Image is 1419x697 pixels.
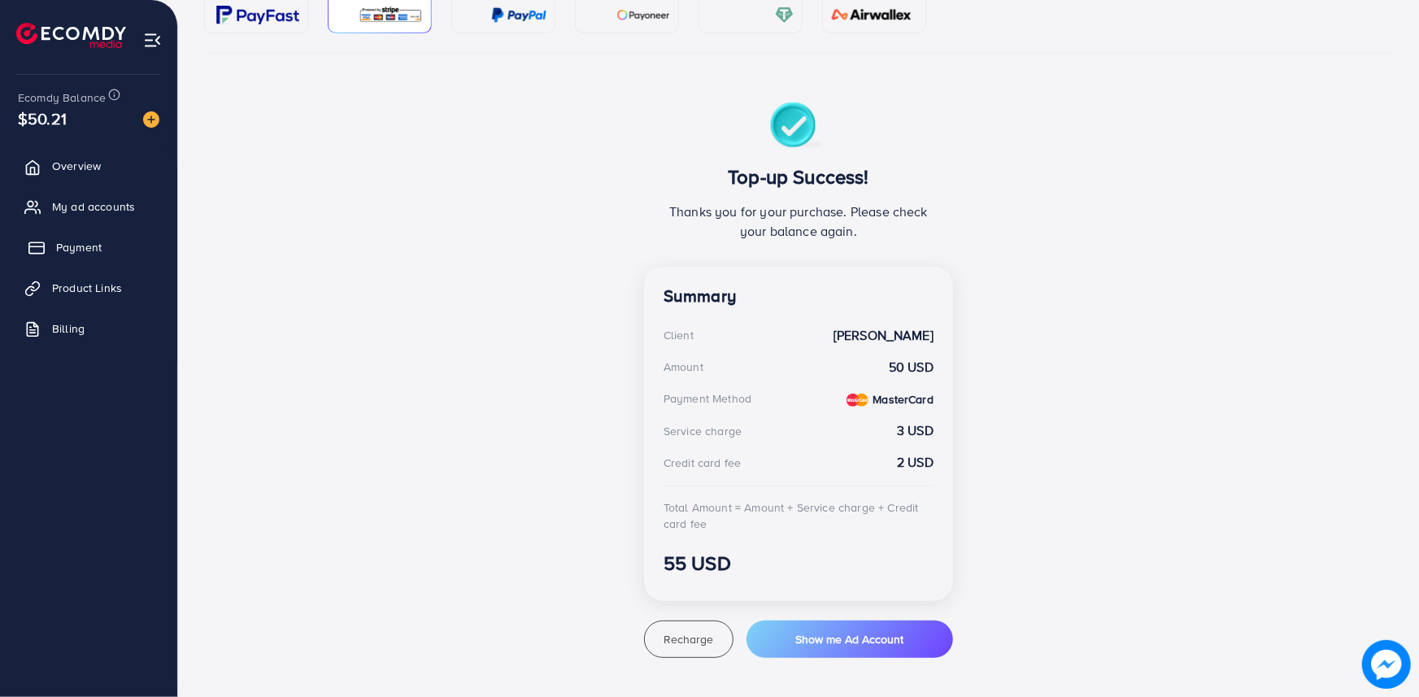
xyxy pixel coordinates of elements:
img: logo [16,23,126,48]
span: $50.21 [15,98,70,139]
div: Credit card fee [664,455,741,471]
p: Thanks you for your purchase. Please check your balance again. [664,202,934,241]
img: card [826,6,917,24]
button: Show me Ad Account [746,621,953,658]
img: card [775,6,794,24]
span: Recharge [664,631,713,647]
strong: MasterCard [873,391,934,407]
a: My ad accounts [12,190,165,223]
img: card [216,6,299,24]
img: credit [847,394,868,407]
button: Recharge [644,621,733,658]
img: menu [143,31,162,50]
strong: 2 USD [897,453,934,472]
div: Service charge [664,423,742,439]
span: Show me Ad Account [795,631,903,647]
strong: [PERSON_NAME] [834,326,934,345]
strong: 50 USD [889,358,934,377]
span: Product Links [52,280,122,296]
h4: Summary [664,286,934,307]
div: Client [664,327,694,343]
span: Ecomdy Balance [18,89,106,106]
span: Billing [52,320,85,337]
strong: 3 USD [897,421,934,440]
a: Product Links [12,272,165,304]
a: Overview [12,150,165,182]
span: Payment [56,239,102,255]
img: success [770,102,828,152]
div: Payment Method [664,390,751,407]
div: Total Amount = Amount + Service charge + Credit card fee [664,499,934,533]
div: Amount [664,359,703,375]
span: My ad accounts [52,198,135,215]
a: Payment [12,231,165,264]
h3: 55 USD [664,551,934,575]
img: card [491,6,546,24]
img: image [143,111,159,128]
img: card [616,6,670,24]
a: Billing [12,312,165,345]
span: Overview [52,158,101,174]
h3: Top-up Success! [664,165,934,189]
img: card [359,6,423,24]
img: image [1362,640,1411,689]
